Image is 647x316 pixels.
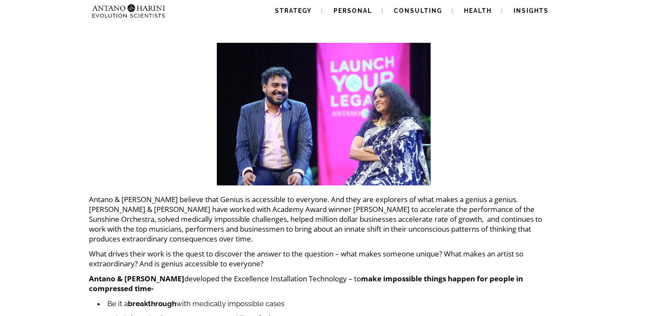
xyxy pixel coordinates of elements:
[514,7,549,14] span: Insights
[128,299,176,308] b: breakthrough
[275,7,312,14] span: Strategy
[89,274,558,293] p: developed the Excellence Installation Technology – to
[334,7,372,14] span: Personal
[217,43,431,185] img: compressed_2024-05-03T08-12-33_Page
[394,7,442,14] span: Consulting
[89,194,558,244] p: Antano & [PERSON_NAME] believe that Genius is accessible to everyone. And they are explorers of w...
[89,274,523,293] b: make impossible things happen for people in compressed time-
[89,249,558,268] p: What drives their work is the quest to discover the answer to the question – what makes someone u...
[89,274,184,283] b: Antano & [PERSON_NAME]
[464,7,492,14] span: Health
[97,296,558,311] li: Be it a with medically impossible cases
